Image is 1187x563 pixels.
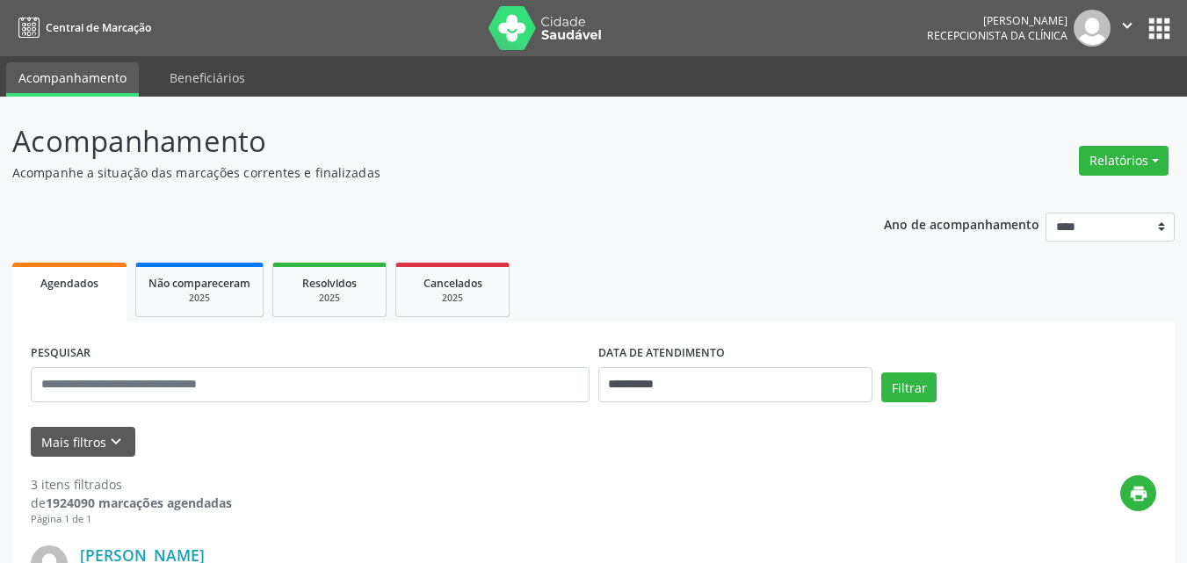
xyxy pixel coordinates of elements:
div: 2025 [409,292,496,305]
span: Não compareceram [148,276,250,291]
span: Agendados [40,276,98,291]
a: Beneficiários [157,62,257,93]
a: Central de Marcação [12,13,151,42]
div: 2025 [286,292,373,305]
strong: 1924090 marcações agendadas [46,494,232,511]
p: Ano de acompanhamento [884,213,1039,235]
button: apps [1144,13,1175,44]
div: [PERSON_NAME] [927,13,1068,28]
div: de [31,494,232,512]
div: 2025 [148,292,250,305]
button:  [1111,10,1144,47]
span: Central de Marcação [46,20,151,35]
button: Filtrar [881,372,937,402]
button: print [1120,475,1156,511]
label: DATA DE ATENDIMENTO [598,340,725,367]
span: Recepcionista da clínica [927,28,1068,43]
img: img [1074,10,1111,47]
button: Mais filtroskeyboard_arrow_down [31,427,135,458]
span: Resolvidos [302,276,357,291]
span: Cancelados [423,276,482,291]
a: Acompanhamento [6,62,139,97]
button: Relatórios [1079,146,1169,176]
p: Acompanhamento [12,119,826,163]
p: Acompanhe a situação das marcações correntes e finalizadas [12,163,826,182]
i:  [1118,16,1137,35]
label: PESQUISAR [31,340,90,367]
i: keyboard_arrow_down [106,432,126,451]
div: 3 itens filtrados [31,475,232,494]
i: print [1129,484,1148,503]
div: Página 1 de 1 [31,512,232,527]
